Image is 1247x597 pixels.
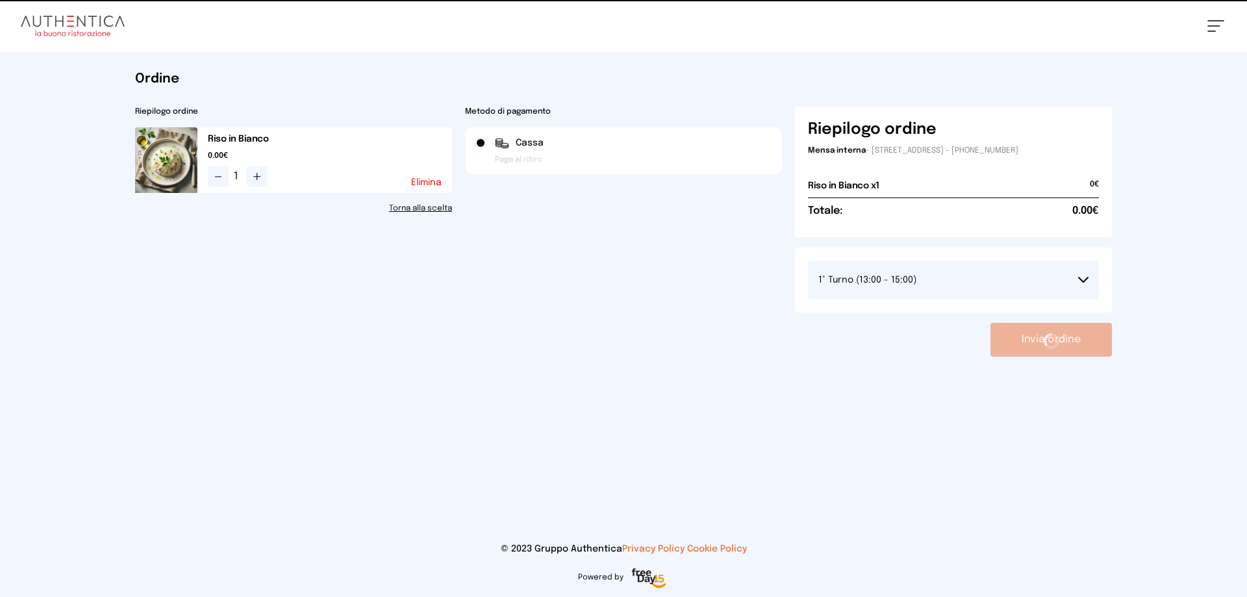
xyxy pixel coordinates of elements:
a: Privacy Policy [622,544,685,553]
span: 1° Turno (13:00 - 15:00) [818,275,916,285]
span: Cassa [516,136,544,149]
h2: Riso in Bianco [208,133,452,146]
img: logo.8f33a47.png [21,16,125,36]
h6: Totale: [808,203,842,219]
h1: Ordine [135,70,1112,88]
h2: Riepilogo ordine [135,107,452,117]
p: - [STREET_ADDRESS] - [PHONE_NUMBER] [808,146,1099,156]
a: Cookie Policy [687,544,747,553]
h6: Riepilogo ordine [808,120,937,140]
h2: Riso in Bianco x1 [808,179,879,192]
span: 0.00€ [1072,203,1099,219]
img: logo-freeday.3e08031.png [629,566,670,592]
a: Torna alla scelta [135,203,452,214]
span: 0.00€ [208,151,452,161]
span: 1 [234,169,242,184]
p: © 2023 Gruppo Authentica [21,542,1226,555]
span: 0€ [1090,179,1099,197]
button: Elimina [411,178,442,187]
span: Paga al ritiro [495,155,542,165]
button: 1° Turno (13:00 - 15:00) [808,260,1099,299]
span: Mensa interna [808,147,866,155]
img: media [135,127,197,193]
span: Powered by [578,572,623,583]
h2: Metodo di pagamento [465,107,782,117]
